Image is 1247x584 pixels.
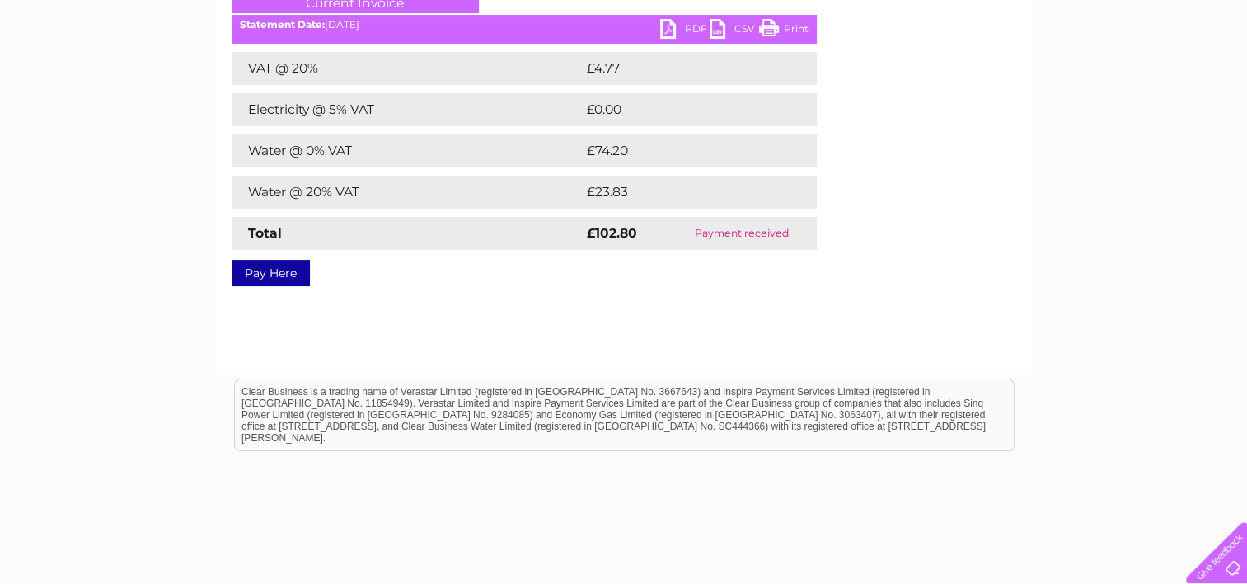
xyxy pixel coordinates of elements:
td: Payment received [668,217,817,250]
td: £0.00 [583,93,779,126]
a: PDF [660,19,710,43]
a: Contact [1137,70,1178,82]
td: Electricity @ 5% VAT [232,93,583,126]
td: £74.20 [583,134,783,167]
td: Water @ 20% VAT [232,176,583,209]
a: CSV [710,19,759,43]
a: Blog [1104,70,1127,82]
strong: Total [248,225,282,241]
a: Telecoms [1044,70,1094,82]
a: Energy [998,70,1034,82]
a: Print [759,19,809,43]
div: [DATE] [232,19,817,31]
a: Water [957,70,988,82]
b: Statement Date: [240,18,325,31]
td: VAT @ 20% [232,52,583,85]
img: logo.png [44,43,128,93]
a: Pay Here [232,260,310,286]
td: £23.83 [583,176,783,209]
a: Log out [1193,70,1231,82]
a: 0333 014 3131 [936,8,1050,29]
strong: £102.80 [587,225,637,241]
td: £4.77 [583,52,778,85]
div: Clear Business is a trading name of Verastar Limited (registered in [GEOGRAPHIC_DATA] No. 3667643... [235,9,1014,80]
td: Water @ 0% VAT [232,134,583,167]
